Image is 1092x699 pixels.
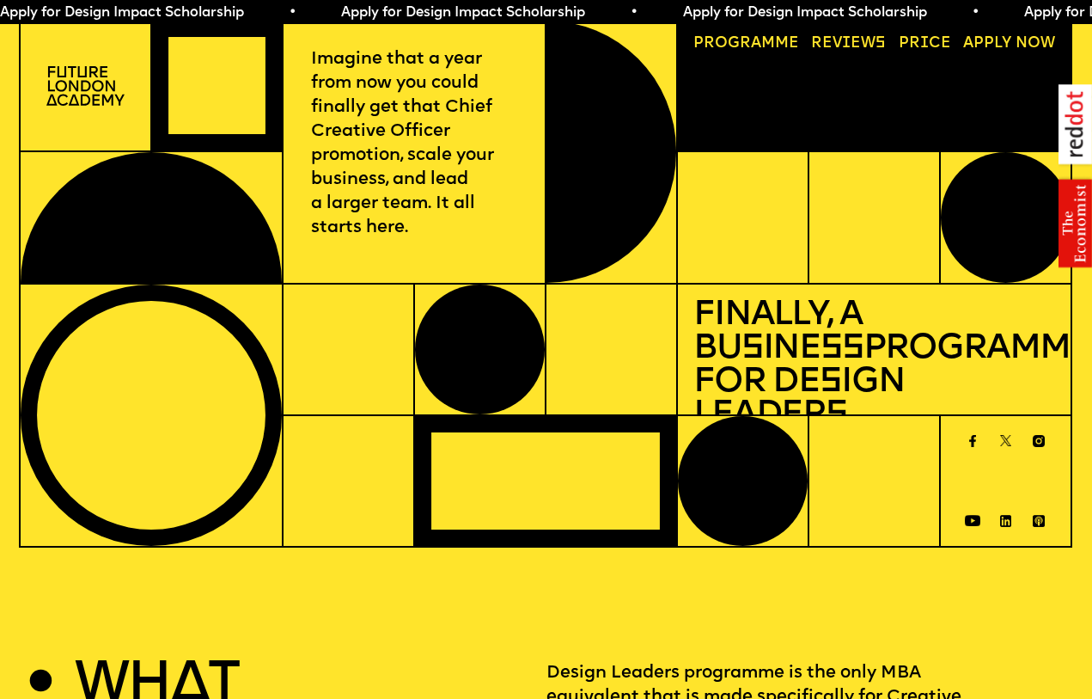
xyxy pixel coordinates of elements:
[969,6,977,20] span: •
[628,6,636,20] span: •
[751,36,761,51] span: a
[741,331,763,366] span: s
[820,365,841,400] span: s
[891,28,959,58] a: Price
[803,28,894,58] a: Reviews
[693,299,1056,432] h1: Finally, a Bu ine Programme for De ign Leader
[955,28,1063,58] a: Apply now
[311,48,517,241] p: Imagine that a year from now you could finally get that Chief Creative Officer promotion, scale y...
[826,397,847,432] span: s
[686,28,807,58] a: Programme
[963,36,973,51] span: A
[286,6,294,20] span: •
[821,331,863,366] span: ss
